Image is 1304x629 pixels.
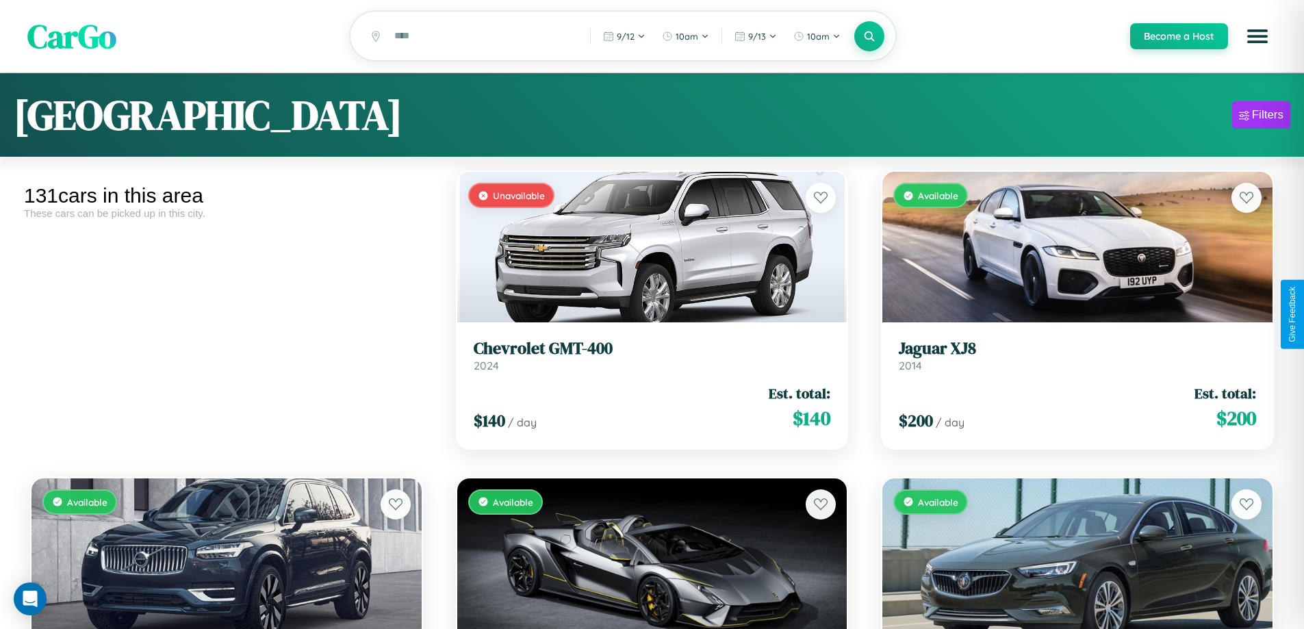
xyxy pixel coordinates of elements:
[793,405,830,432] span: $ 140
[936,415,964,429] span: / day
[748,31,766,42] span: 9 / 13
[655,25,716,47] button: 10am
[617,31,635,42] span: 9 / 12
[474,409,505,432] span: $ 140
[24,207,429,219] div: These cars can be picked up in this city.
[24,184,429,207] div: 131 cars in this area
[918,190,958,201] span: Available
[1216,405,1256,432] span: $ 200
[1288,287,1297,342] div: Give Feedback
[1252,108,1283,122] div: Filters
[769,383,830,403] span: Est. total:
[596,25,652,47] button: 9/12
[1194,383,1256,403] span: Est. total:
[899,339,1256,372] a: Jaguar XJ82014
[899,339,1256,359] h3: Jaguar XJ8
[899,359,922,372] span: 2014
[1238,17,1277,55] button: Open menu
[1130,23,1228,49] button: Become a Host
[474,339,831,359] h3: Chevrolet GMT-400
[474,339,831,372] a: Chevrolet GMT-4002024
[807,31,830,42] span: 10am
[899,409,933,432] span: $ 200
[67,496,107,508] span: Available
[787,25,847,47] button: 10am
[676,31,698,42] span: 10am
[493,496,533,508] span: Available
[1232,101,1290,129] button: Filters
[493,190,545,201] span: Unavailable
[14,87,402,143] h1: [GEOGRAPHIC_DATA]
[27,14,116,59] span: CarGo
[728,25,784,47] button: 9/13
[508,415,537,429] span: / day
[474,359,499,372] span: 2024
[14,582,47,615] div: Open Intercom Messenger
[918,496,958,508] span: Available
